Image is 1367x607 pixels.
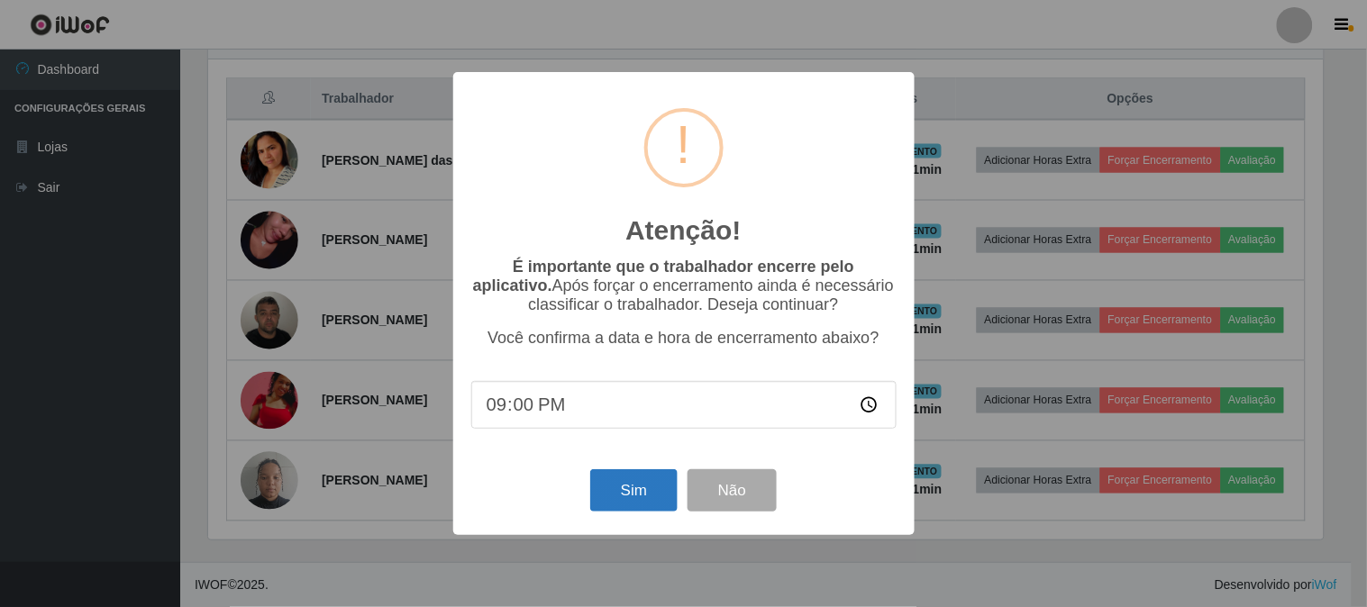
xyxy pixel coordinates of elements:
button: Sim [590,469,678,512]
p: Você confirma a data e hora de encerramento abaixo? [471,329,897,348]
button: Não [688,469,777,512]
p: Após forçar o encerramento ainda é necessário classificar o trabalhador. Deseja continuar? [471,258,897,314]
h2: Atenção! [625,214,741,247]
b: É importante que o trabalhador encerre pelo aplicativo. [473,258,854,294]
